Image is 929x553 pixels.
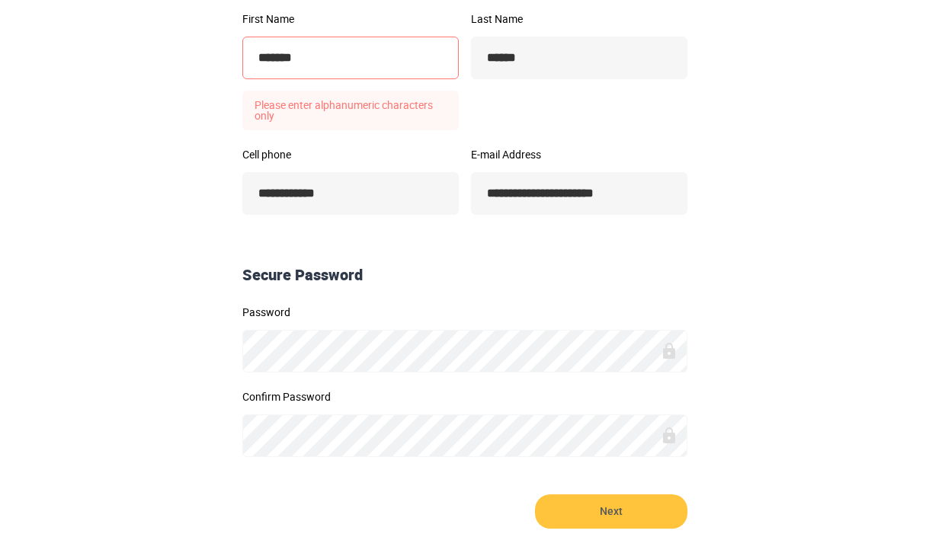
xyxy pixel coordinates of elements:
label: E-mail Address [471,149,687,160]
label: Confirm Password [242,392,687,402]
label: Cell phone [242,149,459,160]
label: Last Name [471,14,687,24]
label: Password [242,307,687,318]
div: Secure Password [236,264,694,286]
button: Next [535,494,687,529]
label: First Name [242,14,459,24]
p: Please enter alphanumeric characters only [242,91,459,130]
